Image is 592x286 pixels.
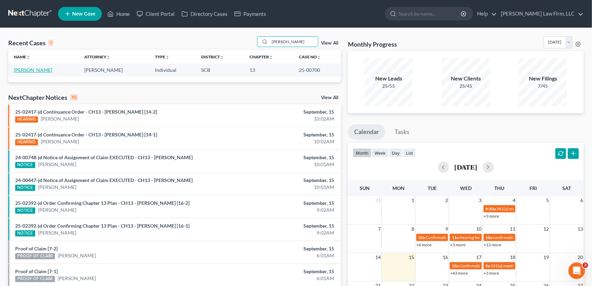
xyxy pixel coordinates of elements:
i: unfold_more [107,55,111,59]
a: 24-00748-jd Notice of Assignment of Claim EXECUTED - CH13 - [PERSON_NAME] [15,154,193,160]
a: [PERSON_NAME] [14,67,52,73]
span: 31 [375,196,381,204]
div: 9:02AM [232,207,334,213]
div: September, 15 [232,200,334,207]
a: [PERSON_NAME] [38,184,76,191]
button: month [353,148,371,158]
input: Search by name... [399,7,462,20]
div: September, 15 [232,154,334,161]
span: Mon [392,185,405,191]
span: New Case [72,11,95,17]
span: 2 [445,196,449,204]
div: September, 15 [232,268,334,275]
div: PROOF OF CLAIM [15,253,55,259]
a: Nameunfold_more [14,54,30,59]
a: +43 more [450,270,468,276]
a: Attorneyunfold_more [85,54,111,59]
div: 10:01AM [232,184,334,191]
a: [PERSON_NAME] [58,275,96,282]
span: 9 [445,225,449,233]
a: Proof of Claim [7-1] [15,268,58,274]
span: 18 [509,253,516,261]
span: Sun [360,185,370,191]
div: September, 15 [232,222,334,229]
button: list [403,148,416,158]
a: Help [474,8,497,20]
a: Directory Cases [178,8,231,20]
span: 13 [577,225,584,233]
div: September, 15 [232,131,334,138]
span: 3 [583,263,588,268]
div: 25/45 [442,83,490,89]
a: View All [321,95,338,100]
span: 19 [543,253,550,261]
a: Typeunfold_more [155,54,169,59]
input: Search by name... [270,37,318,47]
div: 10:01AM [232,161,334,168]
a: View All [321,41,338,46]
a: Calendar [348,124,385,140]
i: unfold_more [269,55,273,59]
div: 10 [70,94,78,101]
a: 25-02417-jd Continuance Order - CH13 - [PERSON_NAME] [14-1] [15,132,157,137]
span: Confirmation hearing for [PERSON_NAME] [426,235,504,240]
span: 10 [476,225,483,233]
div: New Clients [442,75,490,83]
div: 10:02AM [232,138,334,145]
span: 12 [543,225,550,233]
span: 3 [478,196,483,204]
button: week [371,148,389,158]
div: 9:02AM [232,229,334,236]
span: 9a [486,263,490,268]
h3: Monthly Progress [348,40,397,48]
div: 7/45 [519,83,567,89]
td: SCB [196,64,244,76]
div: September, 15 [232,245,334,252]
a: Payments [231,8,270,20]
span: 8 [411,225,415,233]
div: NOTICE [15,162,35,168]
span: 9:30a [486,206,496,211]
div: 10:02AM [232,115,334,122]
td: Individual [149,64,196,76]
span: Wed [460,185,472,191]
div: 6:01AM [232,252,334,259]
span: 14 [375,253,381,261]
a: +12 more [484,242,502,247]
a: Districtunfold_more [202,54,224,59]
div: September, 15 [232,108,334,115]
span: 341(a) meeting for [PERSON_NAME] [497,206,563,211]
span: 10a [418,235,425,240]
a: [PERSON_NAME] [41,115,79,122]
td: 13 [244,64,294,76]
div: New Leads [365,75,413,83]
span: Sat [563,185,571,191]
td: 25-00700 [294,64,341,76]
a: [PERSON_NAME] [38,229,76,236]
div: September, 15 [232,177,334,184]
a: 25-02392-jd Order Confirming Chapter 13 Plan - CH13 - [PERSON_NAME] [16-1] [15,223,190,229]
i: unfold_more [165,55,169,59]
a: Tasks [388,124,416,140]
a: Proof of Claim [7-2] [15,246,58,251]
a: Chapterunfold_more [250,54,273,59]
a: Case Nounfold_more [299,54,321,59]
div: NOTICE [15,185,35,191]
h2: [DATE] [455,163,477,171]
span: 15 [408,253,415,261]
span: 341(a) meeting for [PERSON_NAME] [491,263,557,268]
span: 16 [442,253,449,261]
a: +3 more [484,213,499,219]
div: PROOF OF CLAIM [15,276,55,282]
i: unfold_more [317,55,321,59]
a: [PERSON_NAME] [38,207,76,213]
span: confirmation hearing for [PERSON_NAME] [493,235,571,240]
a: +3 more [484,270,499,276]
a: [PERSON_NAME] [58,252,96,259]
div: 25/55 [365,83,413,89]
span: 11a [452,235,459,240]
a: +6 more [417,242,432,247]
span: 20 [577,253,584,261]
td: [PERSON_NAME] [79,64,150,76]
div: NOTICE [15,230,35,237]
